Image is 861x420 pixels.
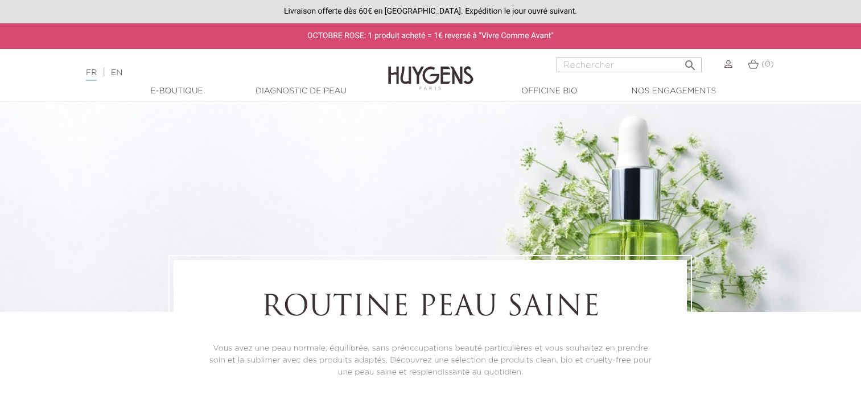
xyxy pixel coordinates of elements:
[761,60,774,68] span: (0)
[120,85,234,97] a: E-Boutique
[683,55,697,69] i: 
[388,48,473,92] img: Huygens
[80,66,350,80] div: |
[680,54,701,69] button: 
[205,291,656,326] h1: Routine peau saine
[111,69,122,77] a: EN
[205,343,656,378] p: Vous avez une peau normale, équilibrée, sans préoccupations beauté particulières et vous souhaite...
[557,57,702,72] input: Rechercher
[86,69,97,81] a: FR
[244,85,358,97] a: Diagnostic de peau
[493,85,607,97] a: Officine Bio
[617,85,731,97] a: Nos engagements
